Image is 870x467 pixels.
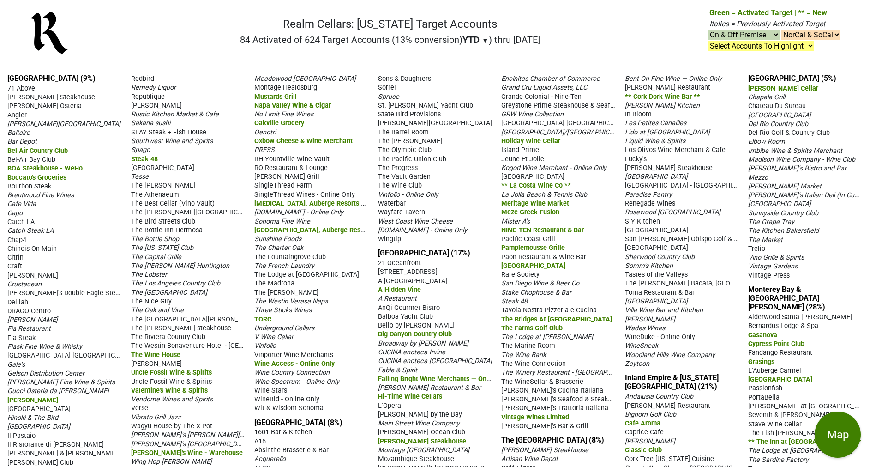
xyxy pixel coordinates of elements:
[501,279,579,287] span: San Diego Wine & Beer Co
[7,262,22,270] span: Craft
[131,289,207,297] span: The [GEOGRAPHIC_DATA]
[7,325,51,333] span: Fia Restaurant
[7,351,328,359] span: [GEOGRAPHIC_DATA] [GEOGRAPHIC_DATA] at [PERSON_NAME][GEOGRAPHIC_DATA] - [GEOGRAPHIC_DATA]
[254,235,301,243] span: Sunshine Foods
[131,244,193,252] span: The [US_STATE] Club
[748,340,804,348] span: Cypress Point Club
[240,34,540,45] h2: 84 Activated of 624 Target Accounts (13% conversion) ) thru [DATE]
[501,84,587,91] span: Grand Cru Liquid Assets, LLC
[254,271,359,279] span: The Lodge at [GEOGRAPHIC_DATA]
[254,360,335,368] span: Wine Access - Online Only
[501,208,559,216] span: Meze Greek Fusion
[748,85,818,92] span: [PERSON_NAME] Cellar
[378,191,438,199] span: Vinfolio - Online Only
[378,200,406,207] span: Waterbar
[501,404,608,412] span: [PERSON_NAME]'s Trattoria Italiana
[378,330,452,338] span: Big Canyon Country Club
[131,351,180,359] span: The Wine House
[501,368,638,376] span: The Winery Restaurant - [GEOGRAPHIC_DATA]
[378,102,473,109] span: St. [PERSON_NAME] Yacht Club
[501,173,564,181] span: [GEOGRAPHIC_DATA]
[501,93,582,101] span: Grande Colonial - Nine-Ten
[254,146,275,154] span: PRESS
[501,394,626,403] span: [PERSON_NAME]'s Seafood & Steakhouse
[378,259,421,267] span: 21 Oceanfront
[254,437,266,445] span: A16
[131,430,300,439] span: [PERSON_NAME]'s [PERSON_NAME][GEOGRAPHIC_DATA]
[625,244,688,252] span: [GEOGRAPHIC_DATA]
[7,432,36,440] span: Il Pastaio
[748,174,768,182] span: Mezzo
[131,102,182,109] span: [PERSON_NAME]
[378,84,396,91] span: Sorrel
[501,164,606,172] span: Kogod Wine Merchant - Online Only
[131,93,165,101] span: Republique
[501,75,600,83] span: Encinitas Chamber of Commerce
[254,404,324,412] span: Wit & Wisdom Sonoma
[131,422,212,430] span: Wagyu House by The X Pot
[748,358,774,366] span: Grasings
[748,182,822,190] span: [PERSON_NAME] Market
[625,128,710,136] span: Lido at [GEOGRAPHIC_DATA]
[131,200,215,207] span: The Best Cellar (Vino Vault)
[378,226,467,234] span: [DOMAIN_NAME] - Online Only
[748,102,806,110] span: Chateau Du Sureau
[378,402,401,410] span: L'Opera
[7,174,66,182] span: Boccato's Groceries
[748,120,808,128] span: Del Rio Country Club
[625,75,722,83] span: Bent On Fine Wine — Online Only
[378,268,438,276] span: [STREET_ADDRESS]
[7,102,82,110] span: [PERSON_NAME] Osteria
[501,378,583,386] span: The WineSellar & Brasserie
[625,262,673,270] span: Somm's Kitchen
[482,36,489,45] span: ▼
[254,333,294,341] span: V Wine Cellar
[254,155,330,163] span: RH Yountville Wine Vault
[254,387,287,394] span: Wine Stars
[131,235,179,243] span: The Bottle Shop
[501,289,571,297] span: Stake Chophouse & Bar
[131,119,170,127] span: Sakana sushi
[131,439,300,448] span: [PERSON_NAME]'s [GEOGRAPHIC_DATA][PERSON_NAME]
[748,156,855,164] span: Madison Wine Company - Wine Club
[625,234,772,243] span: San [PERSON_NAME] Obispo Golf & Country Club
[7,74,96,83] a: [GEOGRAPHIC_DATA] (9%)
[625,271,688,279] span: Tastes of the Valleys
[7,378,115,386] span: [PERSON_NAME] Fine Wine & Spirits
[748,429,827,437] span: The Fish [PERSON_NAME]
[501,342,555,350] span: The Marine Room
[131,387,208,394] span: Valentine's Wine & Spirits
[625,297,688,305] span: [GEOGRAPHIC_DATA]
[625,324,665,332] span: Wades Wines
[131,271,167,279] span: The Lobster
[7,396,58,404] span: [PERSON_NAME]
[131,218,195,225] span: The Bird Streets Club
[131,324,231,332] span: The [PERSON_NAME] steakhouse
[378,155,446,163] span: The Pacific Union Club
[131,341,292,350] span: The Westin Bonaventure Hotel - [GEOGRAPHIC_DATA]
[501,262,565,270] span: [GEOGRAPHIC_DATA]
[7,254,24,261] span: Citrin
[378,446,469,454] span: Montage [GEOGRAPHIC_DATA]
[625,164,713,172] span: [PERSON_NAME] Steakhouse
[501,315,612,323] span: The Bridges At [GEOGRAPHIC_DATA]
[748,129,830,137] span: Del Rio Golf & Country Club
[131,164,194,172] span: [GEOGRAPHIC_DATA]
[378,437,466,445] span: [PERSON_NAME] Steakhouse
[748,394,780,401] span: PortaBella
[501,146,539,154] span: Island Prime
[254,351,333,359] span: Vinporter Wine Merchants
[7,288,140,297] span: [PERSON_NAME]'s Double Eagle Steakhouse
[7,111,27,119] span: Angler
[748,272,790,279] span: Vintage Press
[625,419,660,427] span: Cafe Aroma
[7,245,57,253] span: Chinois On Main
[501,436,604,444] a: The [GEOGRAPHIC_DATA] (8%)
[254,324,314,332] span: Underground Cellars
[625,253,695,261] span: Sherwood Country Club
[254,378,339,386] span: Wine Spectrum - Online Only
[462,34,480,45] span: YTD
[501,226,584,234] span: NINE-TEN Restaurant & Bar
[378,411,462,418] span: [PERSON_NAME] by the Bay
[7,129,30,137] span: Baltaire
